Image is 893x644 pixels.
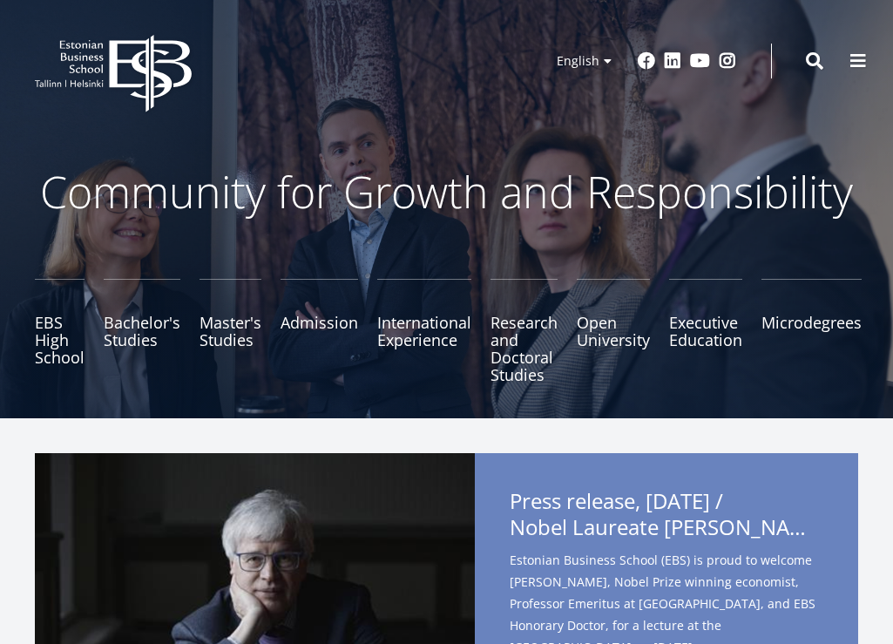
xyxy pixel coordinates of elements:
[761,279,862,383] a: Microdegrees
[281,279,358,383] a: Admission
[690,52,710,70] a: Youtube
[200,279,261,383] a: Master's Studies
[510,488,823,546] span: Press release, [DATE] /
[719,52,736,70] a: Instagram
[577,279,650,383] a: Open University
[377,279,471,383] a: International Experience
[104,279,180,383] a: Bachelor's Studies
[35,279,85,383] a: EBS High School
[510,514,823,540] span: Nobel Laureate [PERSON_NAME] to Deliver Lecture at [GEOGRAPHIC_DATA]
[669,279,742,383] a: Executive Education
[664,52,681,70] a: Linkedin
[638,52,655,70] a: Facebook
[35,166,858,218] p: Community for Growth and Responsibility
[490,279,558,383] a: Research and Doctoral Studies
